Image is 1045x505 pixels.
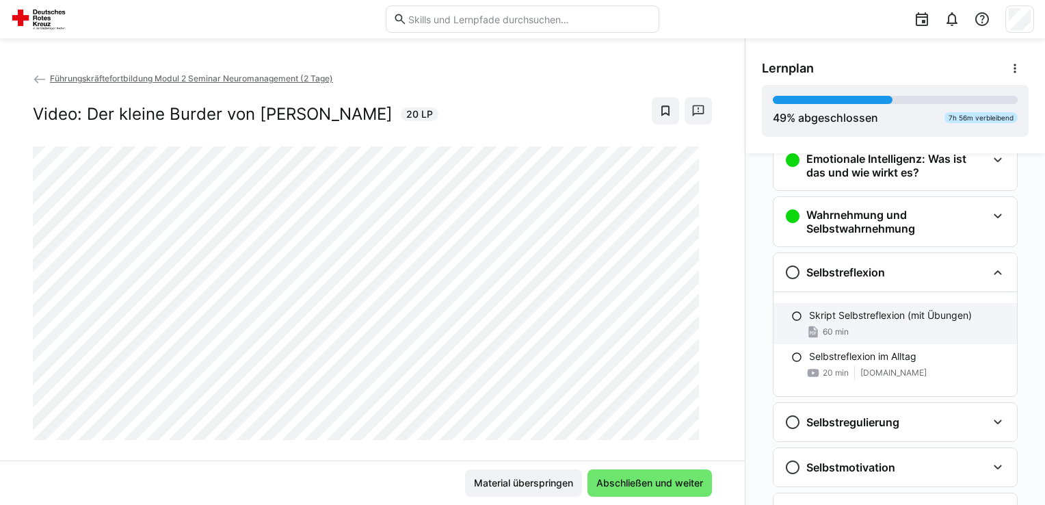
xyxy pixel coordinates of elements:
span: 60 min [823,326,849,337]
h3: Emotionale Intelligenz: Was ist das und wie wirkt es? [806,152,987,179]
h3: Selbstregulierung [806,415,899,429]
a: Führungskräftefortbildung Modul 2 Seminar Neuromanagement (2 Tage) [33,73,333,83]
h3: Wahrnehmung und Selbstwahrnehmung [806,208,987,235]
h2: Video: Der kleine Burder von [PERSON_NAME] [33,104,393,125]
p: Skript Selbstreflexion (mit Übungen) [809,309,972,322]
input: Skills und Lernpfade durchsuchen… [407,13,652,25]
p: Selbstreflexion im Alltag [809,350,916,363]
span: Material überspringen [472,476,575,490]
button: Abschließen und weiter [587,469,712,497]
span: 20 min [823,367,849,378]
span: 49 [773,111,786,125]
div: 7h 56m verbleibend [944,112,1018,123]
h3: Selbstreflexion [806,266,885,279]
div: % abgeschlossen [773,109,878,126]
span: Abschließen und weiter [594,476,705,490]
h3: Selbstmotivation [806,461,895,474]
button: Material überspringen [465,469,582,497]
span: 20 LP [406,107,433,121]
span: Führungskräftefortbildung Modul 2 Seminar Neuromanagement (2 Tage) [50,73,333,83]
span: Lernplan [762,61,814,76]
span: [DOMAIN_NAME] [860,367,927,378]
